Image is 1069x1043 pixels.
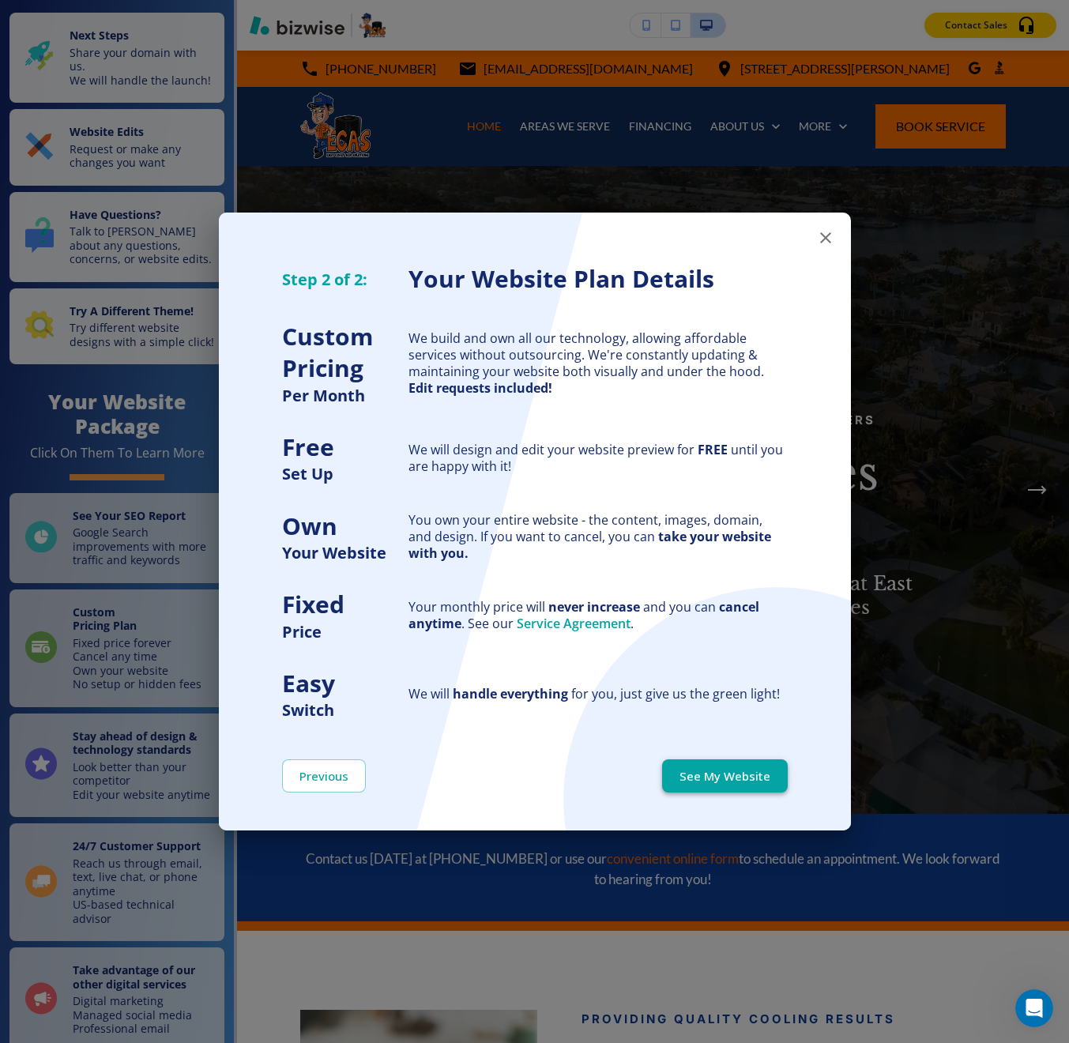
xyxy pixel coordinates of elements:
[408,686,788,702] div: We will for you, just give us the green light!
[282,431,334,463] strong: Free
[408,263,788,296] h3: Your Website Plan Details
[408,512,788,561] div: You own your entire website - the content, images, domain, and design. If you want to cancel, you...
[408,330,788,396] div: We build and own all our technology, allowing affordable services without outsourcing. We're cons...
[282,667,335,699] strong: Easy
[408,598,759,632] strong: cancel anytime
[408,379,552,397] strong: Edit requests included!
[662,759,788,793] button: See My Website
[282,542,408,563] h5: Your Website
[698,441,728,458] strong: FREE
[282,699,408,721] h5: Switch
[282,510,337,542] strong: Own
[408,599,788,632] div: Your monthly price will and you can . See our .
[282,463,408,484] h5: Set Up
[517,615,630,632] a: Service Agreement
[282,269,408,290] h5: Step 2 of 2:
[408,528,771,562] strong: take your website with you.
[408,442,788,475] div: We will design and edit your website preview for until you are happy with it!
[282,759,366,793] button: Previous
[1015,989,1053,1027] iframe: Intercom live chat
[548,598,640,616] strong: never increase
[282,385,408,406] h5: Per Month
[282,621,408,642] h5: Price
[453,685,568,702] strong: handle everything
[282,588,344,620] strong: Fixed
[282,320,373,385] strong: Custom Pricing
